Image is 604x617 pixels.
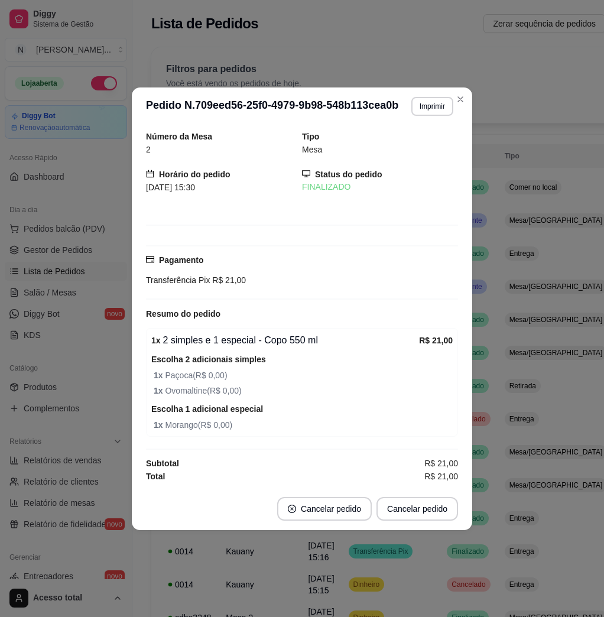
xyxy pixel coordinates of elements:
span: close-circle [288,505,296,513]
strong: Pagamento [159,255,203,265]
button: Imprimir [411,97,453,116]
span: [DATE] 15:30 [146,183,195,192]
strong: 1 x [154,386,165,395]
button: close-circleCancelar pedido [277,497,372,521]
strong: Resumo do pedido [146,309,220,319]
span: R$ 21,00 [424,457,458,470]
strong: Horário do pedido [159,170,230,179]
span: 2 [146,145,151,154]
div: FINALIZADO [302,181,458,193]
span: desktop [302,170,310,178]
span: Paçoca ( R$ 0,00 ) [154,369,453,382]
span: R$ 21,00 [210,275,246,285]
strong: 1 x [151,336,161,345]
strong: Escolha 2 adicionais simples [151,355,266,364]
strong: 1 x [154,371,165,380]
span: Transferência Pix [146,275,210,285]
strong: Subtotal [146,459,179,468]
span: Morango ( R$ 0,00 ) [154,418,453,431]
h3: Pedido N. 709eed56-25f0-4979-9b98-548b113cea0b [146,97,398,116]
strong: Total [146,472,165,481]
span: calendar [146,170,154,178]
strong: 1 x [154,420,165,430]
span: Ovomaltine ( R$ 0,00 ) [154,384,453,397]
strong: Número da Mesa [146,132,212,141]
span: R$ 21,00 [424,470,458,483]
span: credit-card [146,255,154,264]
strong: Escolha 1 adicional especial [151,404,263,414]
strong: R$ 21,00 [419,336,453,345]
div: 2 simples e 1 especial - Copo 550 ml [151,333,419,348]
strong: Tipo [302,132,319,141]
button: Cancelar pedido [376,497,458,521]
strong: Status do pedido [315,170,382,179]
button: Close [451,90,470,109]
span: Mesa [302,145,322,154]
